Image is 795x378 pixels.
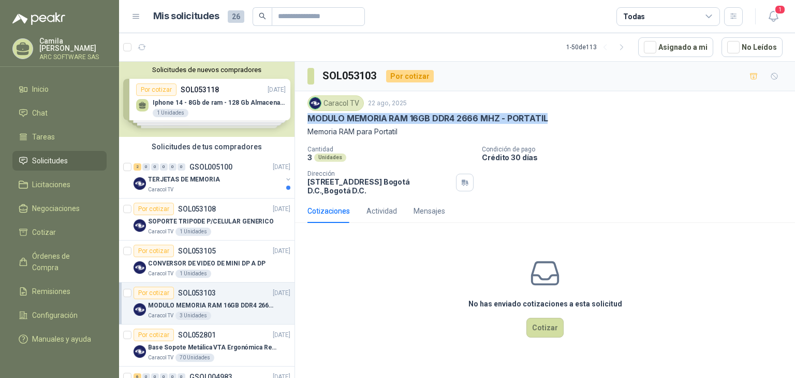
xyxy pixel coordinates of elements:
[153,9,219,24] h1: Mis solicitudes
[178,331,216,339] p: SOL052801
[151,163,159,171] div: 0
[314,153,346,162] div: Unidades
[32,227,56,238] span: Cotizar
[175,270,211,278] div: 1 Unidades
[32,179,70,190] span: Licitaciones
[273,246,290,256] p: [DATE]
[175,228,211,236] div: 1 Unidades
[468,298,622,310] h3: No has enviado cotizaciones a esta solicitud
[32,333,91,345] span: Manuales y ayuda
[32,203,80,214] span: Negociaciones
[322,68,378,84] h3: SOL053103
[368,99,407,108] p: 22 ago, 2025
[148,354,173,362] p: Caracol TV
[12,199,107,218] a: Negociaciones
[148,217,274,227] p: SOPORTE TRIPODE P/CELULAR GENERICO
[119,62,295,137] div: Solicitudes de nuevos compradoresPor cotizarSOL053118[DATE] Iphone 14 - 8Gb de ram - 128 Gb Almac...
[178,289,216,297] p: SOL053103
[169,163,176,171] div: 0
[307,146,474,153] p: Cantidad
[366,205,397,217] div: Actividad
[12,151,107,171] a: Solicitudes
[12,282,107,301] a: Remisiones
[134,177,146,190] img: Company Logo
[273,330,290,340] p: [DATE]
[134,203,174,215] div: Por cotizar
[134,161,292,194] a: 2 0 0 0 0 0 GSOL005100[DATE] Company LogoTERJETAS DE MEMORIACaracol TV
[32,155,68,166] span: Solicitudes
[134,287,174,299] div: Por cotizar
[310,97,321,109] img: Company Logo
[175,354,214,362] div: 70 Unidades
[32,131,55,143] span: Tareas
[119,325,295,367] a: Por cotizarSOL052801[DATE] Company LogoBase Sopote Metálica VTA Ergonómica Retráctil para Portáti...
[307,177,452,195] p: [STREET_ADDRESS] Bogotá D.C. , Bogotá D.C.
[148,228,173,236] p: Caracol TV
[134,245,174,257] div: Por cotizar
[189,163,232,171] p: GSOL005100
[178,247,216,255] p: SOL053105
[12,103,107,123] a: Chat
[566,39,630,55] div: 1 - 50 de 113
[32,107,48,119] span: Chat
[307,95,364,111] div: Caracol TV
[148,270,173,278] p: Caracol TV
[134,163,141,171] div: 2
[273,288,290,298] p: [DATE]
[32,250,97,273] span: Órdenes de Compra
[148,343,277,353] p: Base Sopote Metálica VTA Ergonómica Retráctil para Portátil
[259,12,266,20] span: search
[134,303,146,316] img: Company Logo
[526,318,564,338] button: Cotizar
[12,329,107,349] a: Manuales y ayuda
[32,83,49,95] span: Inicio
[12,305,107,325] a: Configuración
[148,186,173,194] p: Caracol TV
[482,146,791,153] p: Condición de pago
[32,310,78,321] span: Configuración
[638,37,713,57] button: Asignado a mi
[12,175,107,194] a: Licitaciones
[228,10,244,23] span: 26
[307,113,548,124] p: MODULO MEMORIA RAM 16GB DDR4 2666 MHZ - PORTATIL
[12,246,107,277] a: Órdenes de Compra
[39,37,107,52] p: Camila [PERSON_NAME]
[12,12,65,25] img: Logo peakr
[123,66,290,74] button: Solicitudes de nuevos compradores
[148,175,220,185] p: TERJETAS DE MEMORIA
[307,170,452,177] p: Dirección
[134,345,146,358] img: Company Logo
[623,11,645,22] div: Todas
[134,261,146,274] img: Company Logo
[119,199,295,241] a: Por cotizarSOL053108[DATE] Company LogoSOPORTE TRIPODE P/CELULAR GENERICOCaracol TV1 Unidades
[273,204,290,214] p: [DATE]
[178,205,216,213] p: SOL053108
[178,163,185,171] div: 0
[12,127,107,147] a: Tareas
[148,259,266,269] p: CONVERSOR DE VIDEO DE MINI DP A DP
[764,7,783,26] button: 1
[307,153,312,162] p: 3
[482,153,791,162] p: Crédito 30 días
[307,205,350,217] div: Cotizaciones
[175,312,211,320] div: 3 Unidades
[119,137,295,157] div: Solicitudes de tus compradores
[12,79,107,99] a: Inicio
[12,222,107,242] a: Cotizar
[307,126,783,137] p: Memoria RAM para Portatil
[32,286,70,297] span: Remisiones
[386,70,434,82] div: Por cotizar
[148,312,173,320] p: Caracol TV
[273,162,290,172] p: [DATE]
[119,283,295,325] a: Por cotizarSOL053103[DATE] Company LogoMODULO MEMORIA RAM 16GB DDR4 2666 MHZ - PORTATILCaracol TV...
[148,301,277,311] p: MODULO MEMORIA RAM 16GB DDR4 2666 MHZ - PORTATIL
[134,329,174,341] div: Por cotizar
[119,241,295,283] a: Por cotizarSOL053105[DATE] Company LogoCONVERSOR DE VIDEO DE MINI DP A DPCaracol TV1 Unidades
[722,37,783,57] button: No Leídos
[414,205,445,217] div: Mensajes
[774,5,786,15] span: 1
[160,163,168,171] div: 0
[39,54,107,60] p: ARC SOFTWARE SAS
[134,219,146,232] img: Company Logo
[142,163,150,171] div: 0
